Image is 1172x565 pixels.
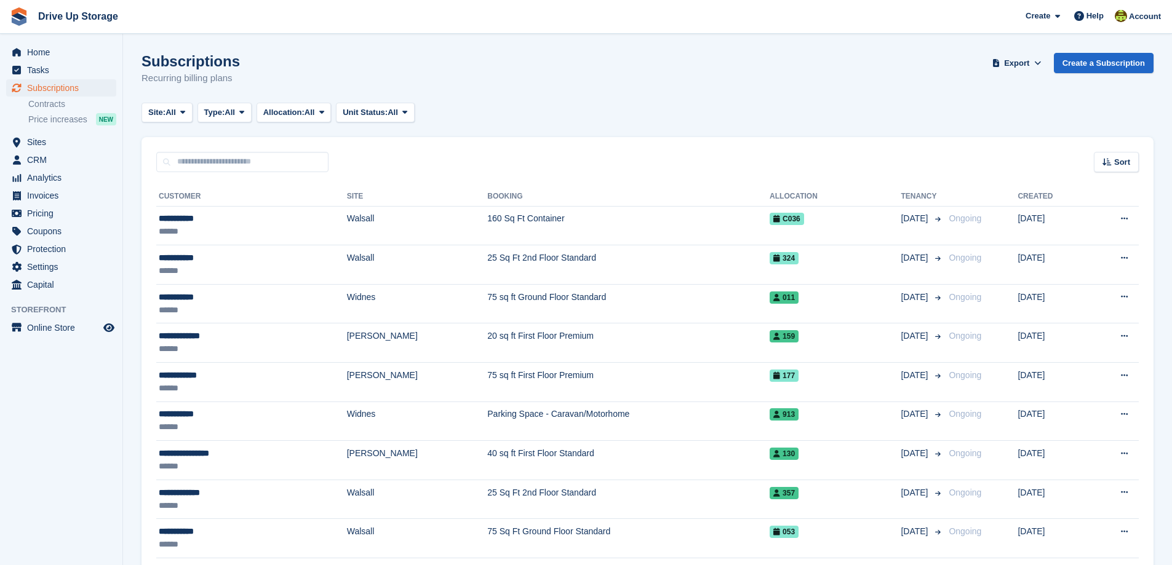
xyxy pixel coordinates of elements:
[1018,187,1087,207] th: Created
[901,187,944,207] th: Tenancy
[347,401,488,441] td: Widnes
[6,133,116,151] a: menu
[27,205,101,222] span: Pricing
[6,240,116,258] a: menu
[949,526,981,536] span: Ongoing
[142,53,240,69] h1: Subscriptions
[347,323,488,363] td: [PERSON_NAME]
[204,106,225,119] span: Type:
[487,441,770,480] td: 40 sq ft First Floor Standard
[336,103,414,123] button: Unit Status: All
[1018,363,1087,402] td: [DATE]
[949,213,981,223] span: Ongoing
[770,369,799,382] span: 177
[27,61,101,79] span: Tasks
[770,187,901,207] th: Allocation
[1018,480,1087,519] td: [DATE]
[388,106,398,119] span: All
[770,291,799,304] span: 011
[487,480,770,519] td: 25 Sq Ft 2nd Floor Standard
[27,319,101,336] span: Online Store
[347,284,488,323] td: Widnes
[487,363,770,402] td: 75 sq ft First Floor Premium
[263,106,305,119] span: Allocation:
[28,114,87,125] span: Price increases
[487,206,770,245] td: 160 Sq Ft Container
[949,409,981,419] span: Ongoing
[487,519,770,558] td: 75 Sq Ft Ground Floor Standard
[901,486,930,499] span: [DATE]
[901,330,930,342] span: [DATE]
[27,276,101,293] span: Capital
[1026,10,1050,22] span: Create
[487,323,770,363] td: 20 sq ft First Floor Premium
[27,223,101,240] span: Coupons
[347,363,488,402] td: [PERSON_NAME]
[28,113,116,126] a: Price increases NEW
[27,151,101,168] span: CRM
[225,106,235,119] span: All
[33,6,123,26] a: Drive Up Storage
[343,106,388,119] span: Unit Status:
[28,98,116,110] a: Contracts
[6,205,116,222] a: menu
[27,169,101,186] span: Analytics
[148,106,165,119] span: Site:
[1054,53,1154,73] a: Create a Subscription
[1004,57,1029,69] span: Export
[27,79,101,97] span: Subscriptions
[770,330,799,342] span: 159
[6,276,116,293] a: menu
[901,251,930,264] span: [DATE]
[27,187,101,204] span: Invoices
[1018,401,1087,441] td: [DATE]
[165,106,176,119] span: All
[142,103,193,123] button: Site: All
[1018,206,1087,245] td: [DATE]
[487,401,770,441] td: Parking Space - Caravan/Motorhome
[6,44,116,61] a: menu
[487,284,770,323] td: 75 sq ft Ground Floor Standard
[347,480,488,519] td: Walsall
[901,291,930,304] span: [DATE]
[949,292,981,302] span: Ongoing
[257,103,332,123] button: Allocation: All
[487,245,770,285] td: 25 Sq Ft 2nd Floor Standard
[901,369,930,382] span: [DATE]
[10,7,28,26] img: stora-icon-8386f47178a22dfd0bd8f6a31ec36ba5ce8667c1dd55bd0f319d3a0aa187defe.svg
[142,71,240,85] p: Recurring billing plans
[347,441,488,480] td: [PERSON_NAME]
[347,245,488,285] td: Walsall
[347,519,488,558] td: Walsall
[949,488,981,497] span: Ongoing
[901,212,930,225] span: [DATE]
[770,448,799,460] span: 130
[156,187,347,207] th: Customer
[770,408,799,421] span: 913
[770,487,799,499] span: 357
[6,319,116,336] a: menu
[949,448,981,458] span: Ongoing
[11,304,122,316] span: Storefront
[6,187,116,204] a: menu
[990,53,1044,73] button: Export
[347,206,488,245] td: Walsall
[1129,10,1161,23] span: Account
[6,258,116,275] a: menu
[770,252,799,264] span: 324
[1115,10,1127,22] img: Lindsay Dawes
[305,106,315,119] span: All
[197,103,252,123] button: Type: All
[1018,245,1087,285] td: [DATE]
[1018,284,1087,323] td: [DATE]
[6,61,116,79] a: menu
[27,258,101,275] span: Settings
[347,187,488,207] th: Site
[102,320,116,335] a: Preview store
[1018,441,1087,480] td: [DATE]
[6,169,116,186] a: menu
[770,526,799,538] span: 053
[27,240,101,258] span: Protection
[949,370,981,380] span: Ongoing
[1086,10,1104,22] span: Help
